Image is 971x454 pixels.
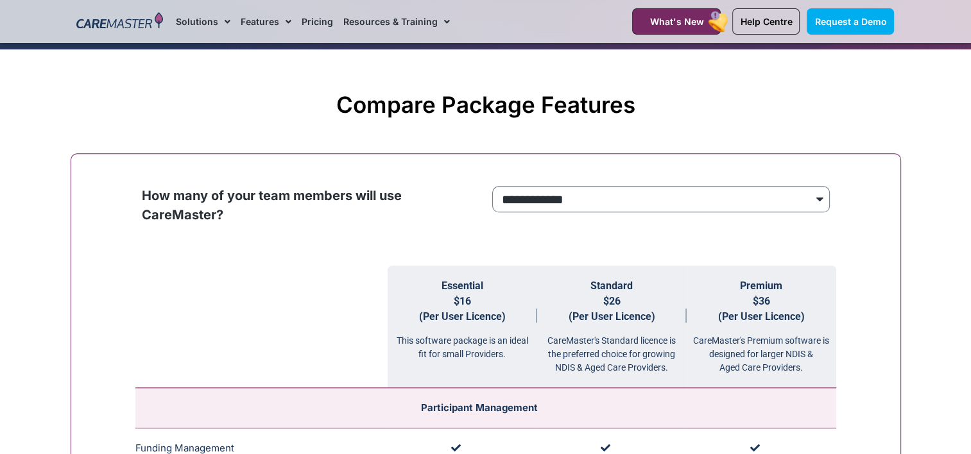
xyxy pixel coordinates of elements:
[76,12,163,31] img: CareMaster Logo
[388,324,537,361] div: This software package is an ideal fit for small Providers.
[77,91,895,118] h2: Compare Package Features
[388,265,537,388] th: Essential
[687,265,836,388] th: Premium
[740,16,792,27] span: Help Centre
[537,324,687,374] div: CareMaster's Standard licence is the preferred choice for growing NDIS & Aged Care Providers.
[649,16,703,27] span: What's New
[732,8,800,35] a: Help Centre
[718,295,805,323] span: $36 (Per User Licence)
[142,186,479,224] p: How many of your team members will use CareMaster?
[632,8,721,35] a: What's New
[419,295,506,323] span: $16 (Per User Licence)
[807,8,894,35] a: Request a Demo
[421,401,538,414] span: Participant Management
[537,265,687,388] th: Standard
[687,324,836,374] div: CareMaster's Premium software is designed for larger NDIS & Aged Care Providers.
[814,16,886,27] span: Request a Demo
[569,295,655,323] span: $26 (Per User Licence)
